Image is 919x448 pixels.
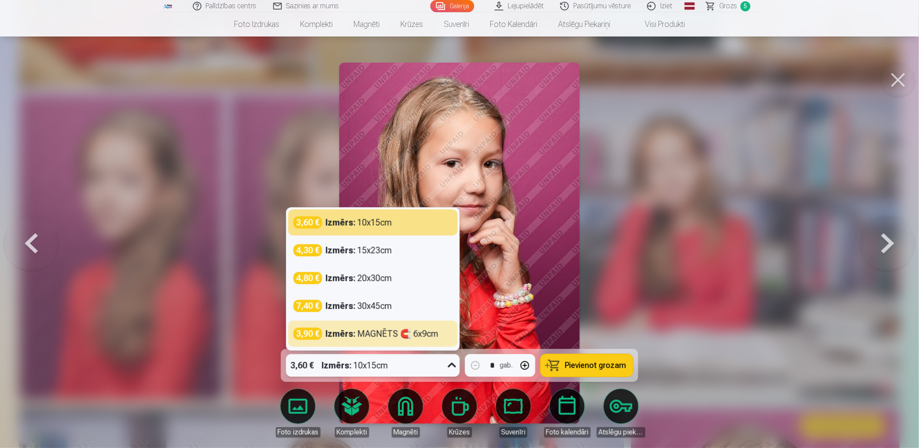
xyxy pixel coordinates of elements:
div: MAGNĒTS 🧲 6x9cm [326,328,439,340]
a: Atslēgu piekariņi [597,389,645,438]
div: 15x23cm [326,244,392,256]
div: Magnēti [392,427,420,438]
div: Foto izdrukas [276,427,321,438]
div: Suvenīri [499,427,527,438]
a: Visi produkti [621,12,695,37]
strong: Izmērs : [326,244,356,256]
a: Foto kalendāri [543,389,592,438]
a: Komplekti [327,389,376,438]
div: 3,60 € [286,354,318,377]
div: 4,80 € [294,272,322,284]
a: Foto kalendāri [479,12,548,37]
div: 30x45cm [326,300,392,312]
div: 3,90 € [294,328,322,340]
div: gab. [500,360,513,371]
a: Magnēti [381,389,430,438]
button: Pievienot grozam [541,354,633,377]
div: 3,60 € [294,216,322,229]
span: Grozs [719,1,737,11]
strong: Izmērs : [322,359,352,372]
div: 4,30 € [294,244,322,256]
div: Krūzes [447,427,472,438]
div: 20x30cm [326,272,392,284]
strong: Izmērs : [326,300,356,312]
strong: Izmērs : [326,216,356,229]
img: /fa1 [163,3,173,9]
div: Atslēgu piekariņi [597,427,645,438]
strong: Izmērs : [326,272,356,284]
a: Magnēti [343,12,390,37]
div: 10x15cm [326,216,392,229]
span: Pievienot grozam [565,362,626,369]
a: Komplekti [290,12,343,37]
a: Atslēgu piekariņi [548,12,621,37]
div: 10x15cm [322,354,388,377]
a: Foto izdrukas [224,12,290,37]
a: Suvenīri [489,389,538,438]
a: Krūzes [390,12,433,37]
a: Krūzes [435,389,484,438]
div: 7,40 € [294,300,322,312]
a: Suvenīri [433,12,479,37]
strong: Izmērs : [326,328,356,340]
a: Foto izdrukas [274,389,322,438]
div: Foto kalendāri [544,427,591,438]
span: 5 [740,1,750,11]
div: Komplekti [335,427,369,438]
